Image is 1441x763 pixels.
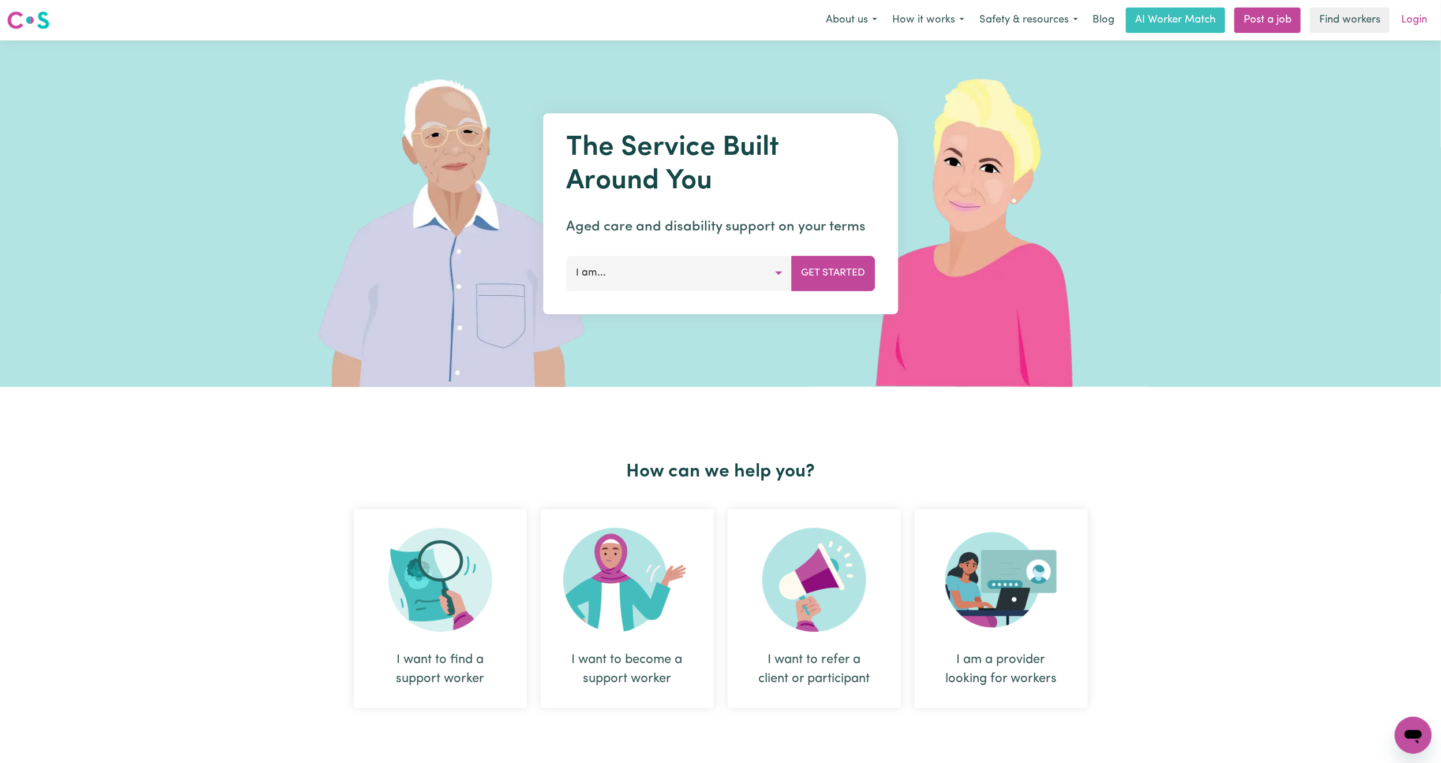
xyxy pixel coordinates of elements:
[381,650,499,688] div: I want to find a support worker
[728,509,901,708] div: I want to refer a client or participant
[541,509,714,708] div: I want to become a support worker
[1395,717,1432,754] iframe: Button to launch messaging window, conversation in progress
[945,528,1057,632] img: Provider
[1310,8,1390,33] a: Find workers
[566,132,875,198] h1: The Service Built Around You
[1394,8,1434,33] a: Login
[566,256,792,291] button: I am...
[347,461,1095,483] h2: How can we help you?
[818,8,885,32] button: About us
[762,528,866,632] img: Refer
[1126,8,1225,33] a: AI Worker Match
[972,8,1086,32] button: Safety & resources
[791,256,875,291] button: Get Started
[388,528,492,632] img: Search
[942,650,1060,688] div: I am a provider looking for workers
[915,509,1088,708] div: I am a provider looking for workers
[1234,8,1301,33] a: Post a job
[354,509,527,708] div: I want to find a support worker
[7,7,50,34] a: Careseekers logo
[566,217,875,237] p: Aged care and disability support on your terms
[755,650,873,688] div: I want to refer a client or participant
[563,528,691,632] img: Become Worker
[885,8,972,32] button: How it works
[1086,8,1121,33] a: Blog
[7,10,50,31] img: Careseekers logo
[568,650,686,688] div: I want to become a support worker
